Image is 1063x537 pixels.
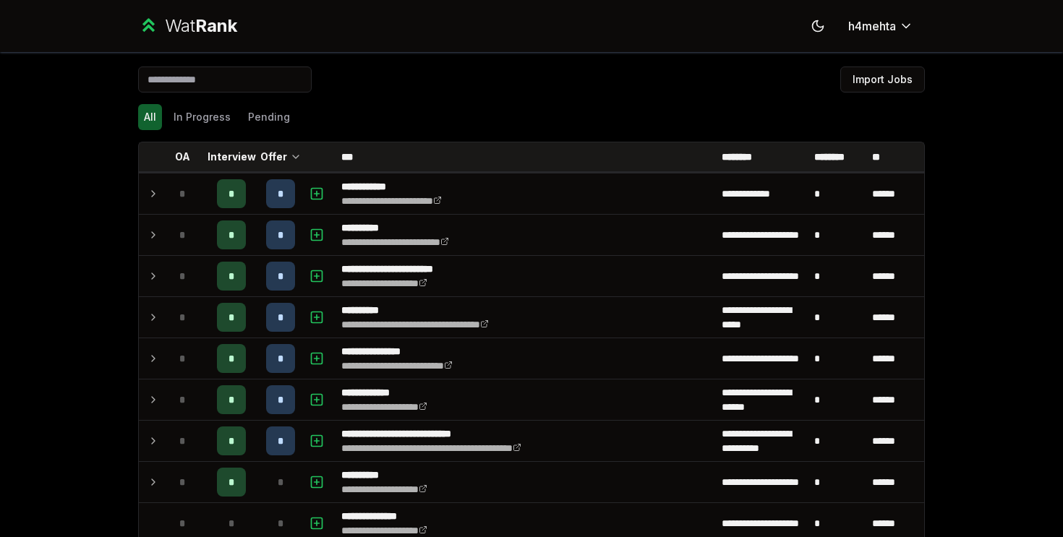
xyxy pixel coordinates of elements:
[138,14,237,38] a: WatRank
[242,104,296,130] button: Pending
[175,150,190,164] p: OA
[208,150,256,164] p: Interview
[168,104,236,130] button: In Progress
[837,13,925,39] button: h4mehta
[840,66,925,93] button: Import Jobs
[138,104,162,130] button: All
[848,17,896,35] span: h4mehta
[195,15,237,36] span: Rank
[260,150,287,164] p: Offer
[165,14,237,38] div: Wat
